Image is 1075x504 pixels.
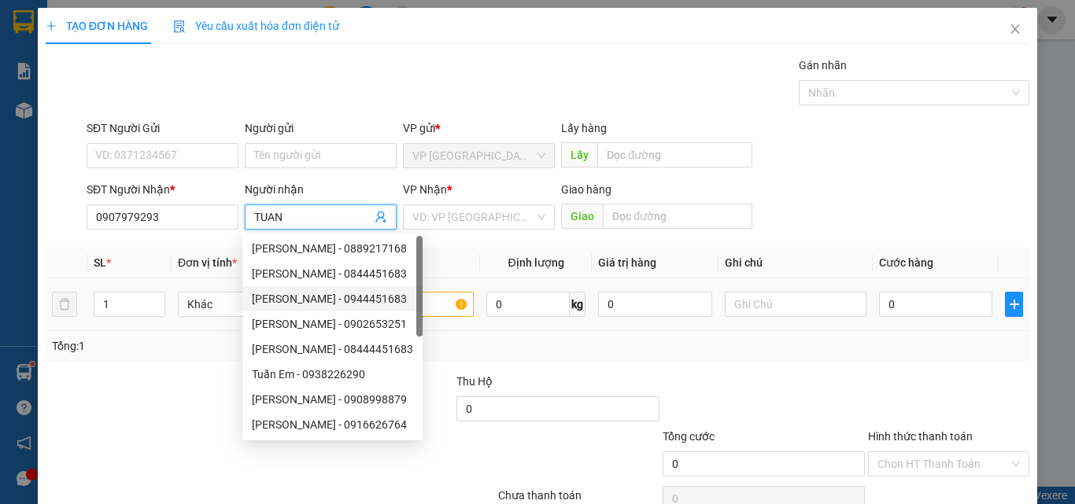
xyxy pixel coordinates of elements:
span: Giao [561,204,603,229]
th: Ghi chú [719,248,873,278]
span: Đơn vị tính [178,256,237,269]
span: Yêu cầu xuất hóa đơn điện tử [173,20,339,32]
img: icon [173,20,186,33]
div: [PERSON_NAME] - 0844451683 [252,265,413,282]
div: VP gửi [403,120,555,137]
div: Tuấn - 0902653251 [242,311,423,337]
div: TUAN - 0944451683 [242,286,423,311]
div: [PERSON_NAME] - 0889217168 [252,240,413,257]
button: Close [993,8,1037,52]
span: Khác [187,292,310,316]
b: BIÊN NHẬN GỬI HÀNG HÓA [102,23,151,151]
span: Giá trị hàng [598,256,656,269]
span: Tổng cước [663,430,715,443]
div: TUAN - 08444451683 [242,337,423,362]
div: [PERSON_NAME] - 0944451683 [252,290,413,307]
span: VP Sài Gòn [412,144,545,167]
b: [PERSON_NAME] [20,101,89,175]
span: Lấy hàng [561,122,607,134]
label: Gán nhãn [799,59,847,72]
div: [PERSON_NAME] - 08444451683 [252,340,413,358]
span: TẠO ĐƠN HÀNG [46,20,148,32]
div: [PERSON_NAME] - 0916626764 [252,416,413,433]
span: Lấy [561,142,597,167]
div: Tuấn - 0889217168 [242,236,423,261]
span: VP Nhận [403,183,447,196]
label: Hình thức thanh toán [868,430,973,443]
span: kg [570,292,586,317]
div: Người nhận [245,181,397,198]
input: 0 [598,292,711,317]
span: Giao hàng [561,183,611,196]
span: Định lượng [508,256,563,269]
input: Dọc đường [597,142,752,167]
input: Ghi Chú [725,292,866,317]
div: Tuấn Em - 0938226290 [242,362,423,387]
span: Cước hàng [879,256,933,269]
div: [PERSON_NAME] - 0908998879 [252,391,413,408]
div: SĐT Người Nhận [87,181,238,198]
div: Tuấn Em - 0938226290 [252,366,413,383]
b: [DOMAIN_NAME] [132,60,216,72]
span: SL [94,256,106,269]
div: SĐT Người Gửi [87,120,238,137]
button: plus [1005,292,1023,317]
span: user-add [375,211,387,223]
img: logo.jpg [171,20,209,57]
span: plus [1006,298,1022,311]
span: plus [46,20,57,31]
div: TUAN - 0844451683 [242,261,423,286]
div: [PERSON_NAME] - 0902653251 [252,315,413,333]
span: Thu Hộ [456,375,493,388]
div: TUAN - 0908998879 [242,387,423,412]
li: (c) 2017 [132,75,216,94]
div: Người gửi [245,120,397,137]
div: Tổng: 1 [52,337,416,355]
button: delete [52,292,77,317]
input: Dọc đường [603,204,752,229]
div: Tuấn - 0916626764 [242,412,423,437]
span: close [1009,23,1021,35]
